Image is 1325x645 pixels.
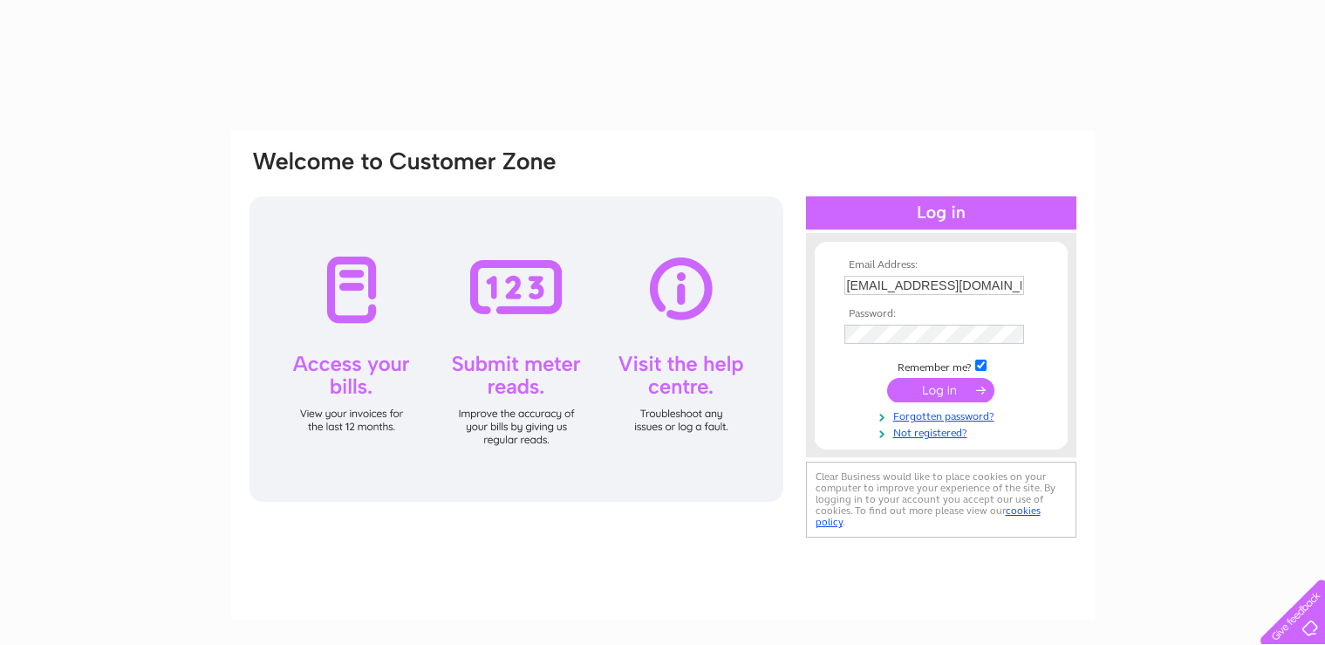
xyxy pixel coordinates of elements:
a: Forgotten password? [844,407,1042,423]
input: Submit [887,378,994,402]
div: Clear Business would like to place cookies on your computer to improve your experience of the sit... [806,462,1076,538]
th: Password: [840,308,1042,320]
a: cookies policy [816,504,1041,528]
th: Email Address: [840,259,1042,271]
a: Not registered? [844,423,1042,440]
td: Remember me? [840,357,1042,374]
